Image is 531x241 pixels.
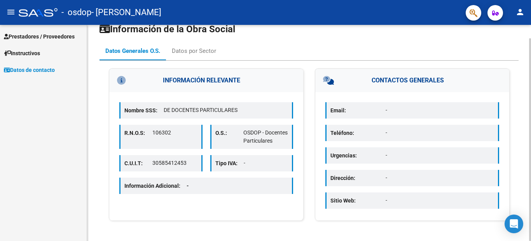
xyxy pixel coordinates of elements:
span: Prestadores / Proveedores [4,32,75,41]
p: - [386,174,494,182]
p: Teléfono: [330,129,386,137]
p: OSDOP - Docentes Particulares [243,129,288,145]
span: Instructivos [4,49,40,58]
span: - [PERSON_NAME] [91,4,161,21]
p: - [386,129,494,137]
p: O.S.: [215,129,243,137]
p: Email: [330,106,386,115]
span: - osdop [61,4,91,21]
div: Datos Generales O.S. [105,47,160,55]
div: Datos por Sector [172,47,216,55]
p: 106302 [152,129,197,137]
p: DE DOCENTES PARTICULARES [164,106,288,114]
p: C.U.I.T: [124,159,152,168]
p: - [386,196,494,204]
span: Datos de contacto [4,66,55,74]
p: R.N.O.S: [124,129,152,137]
div: Open Intercom Messenger [505,215,523,233]
p: Sitio Web: [330,196,386,205]
p: 30585412453 [152,159,197,167]
p: Dirección: [330,174,386,182]
p: Nombre SSS: [124,106,164,115]
p: - [386,106,494,114]
p: - [386,151,494,159]
h3: INFORMACIÓN RELEVANTE [109,69,303,92]
p: Urgencias: [330,151,386,160]
span: - [187,183,189,189]
p: Información Adicional: [124,182,195,190]
p: - [244,159,288,167]
mat-icon: menu [6,7,16,17]
mat-icon: person [515,7,525,17]
h1: Información de la Obra Social [100,23,519,35]
h3: CONTACTOS GENERALES [315,69,509,92]
p: Tipo IVA: [215,159,244,168]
